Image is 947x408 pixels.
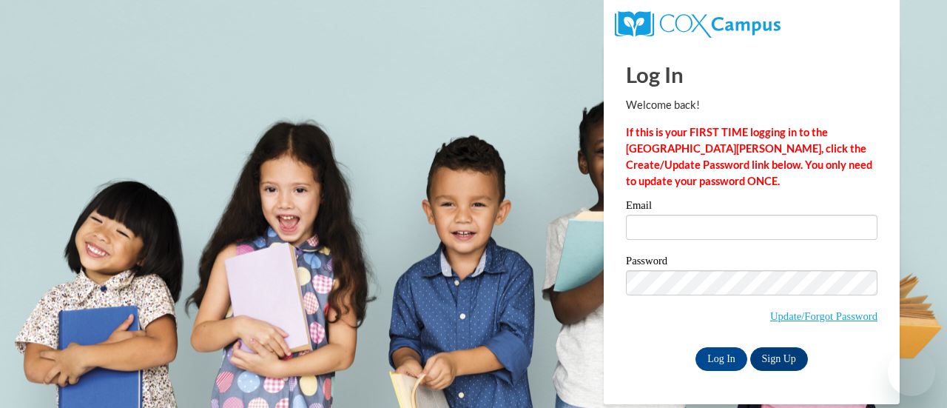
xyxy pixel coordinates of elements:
label: Password [626,255,877,270]
a: Update/Forgot Password [770,310,877,322]
input: Log In [695,347,747,371]
label: Email [626,200,877,215]
a: Sign Up [750,347,808,371]
h1: Log In [626,59,877,90]
strong: If this is your FIRST TIME logging in to the [GEOGRAPHIC_DATA][PERSON_NAME], click the Create/Upd... [626,126,872,187]
img: COX Campus [615,11,781,38]
p: Welcome back! [626,97,877,113]
iframe: Button to launch messaging window [888,349,935,396]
